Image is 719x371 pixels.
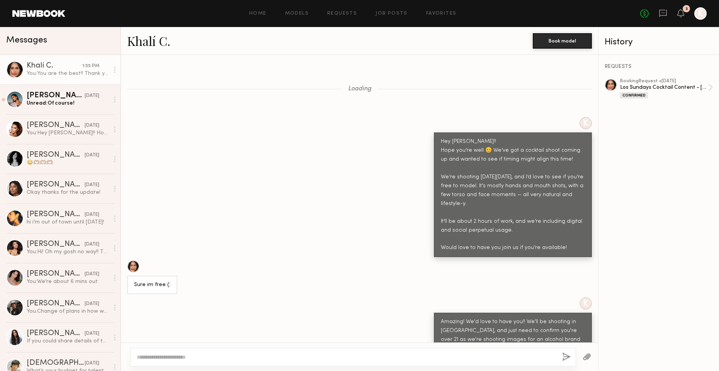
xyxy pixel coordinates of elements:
[605,64,713,69] div: REQUESTS
[605,38,713,47] div: History
[27,337,109,345] div: If you could share details of the job it would be great 😍😍😍
[127,32,170,49] a: Khalí C.
[85,152,99,159] div: [DATE]
[620,92,648,98] div: Confirmed
[27,241,85,248] div: [PERSON_NAME]
[620,79,713,98] a: bookingRequest •[DATE]Los Sundays Cocktail Content - [DATE]Confirmed
[85,181,99,189] div: [DATE]
[27,219,109,226] div: hi i’m out of town until [DATE]!
[85,211,99,219] div: [DATE]
[27,211,85,219] div: [PERSON_NAME]
[685,7,688,11] div: 3
[327,11,357,16] a: Requests
[27,122,85,129] div: [PERSON_NAME]
[249,11,267,16] a: Home
[27,359,85,367] div: [DEMOGRAPHIC_DATA][PERSON_NAME]
[533,33,592,49] button: Book model
[85,271,99,278] div: [DATE]
[6,36,47,45] span: Messages
[85,241,99,248] div: [DATE]
[441,137,585,252] div: Hey [PERSON_NAME]!! Hope you’re well 😊 We’ve got a cocktail shoot coming up and wanted to see if ...
[27,189,109,196] div: Okay thanks for the update!
[27,129,109,137] div: You: Hey [PERSON_NAME]!! Hope you’ve been doing well 😊 We’ve got a cocktail shoot coming up and w...
[376,11,408,16] a: Job Posts
[348,86,371,92] span: Loading
[620,84,708,91] div: Los Sundays Cocktail Content - [DATE]
[285,11,309,16] a: Models
[533,37,592,44] a: Book model
[85,122,99,129] div: [DATE]
[27,181,85,189] div: [PERSON_NAME]
[27,100,109,107] div: Unread: Of course!
[27,278,109,285] div: You: We’re about 6 mins out
[441,318,585,344] div: Amazing! We'd love to have you!! We'll be shooting in [GEOGRAPHIC_DATA], and just need to confirm...
[82,63,99,70] div: 1:55 PM
[85,300,99,308] div: [DATE]
[620,79,708,84] div: booking Request • [DATE]
[27,159,109,166] div: 😂🫶🏽🫶🏽🫶🏽
[85,92,99,100] div: [DATE]
[426,11,457,16] a: Favorites
[27,300,85,308] div: [PERSON_NAME]
[27,248,109,256] div: You: Hi! Oh my gosh no way!! That's amazing! The story is set in the desert, playing on a summer ...
[27,70,109,77] div: You: You are the best!! Thank you!!
[85,330,99,337] div: [DATE]
[27,92,85,100] div: [PERSON_NAME]
[694,7,707,20] a: K
[27,330,85,337] div: [PERSON_NAME]
[27,62,82,70] div: Khalí C.
[27,151,85,159] div: [PERSON_NAME]
[85,360,99,367] div: [DATE]
[27,308,109,315] div: You: Change of plans in how we're shooting the ecomm breakdown. We'll be doing smaller shoots acr...
[134,281,170,290] div: Sure im free (:
[27,270,85,278] div: [PERSON_NAME]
